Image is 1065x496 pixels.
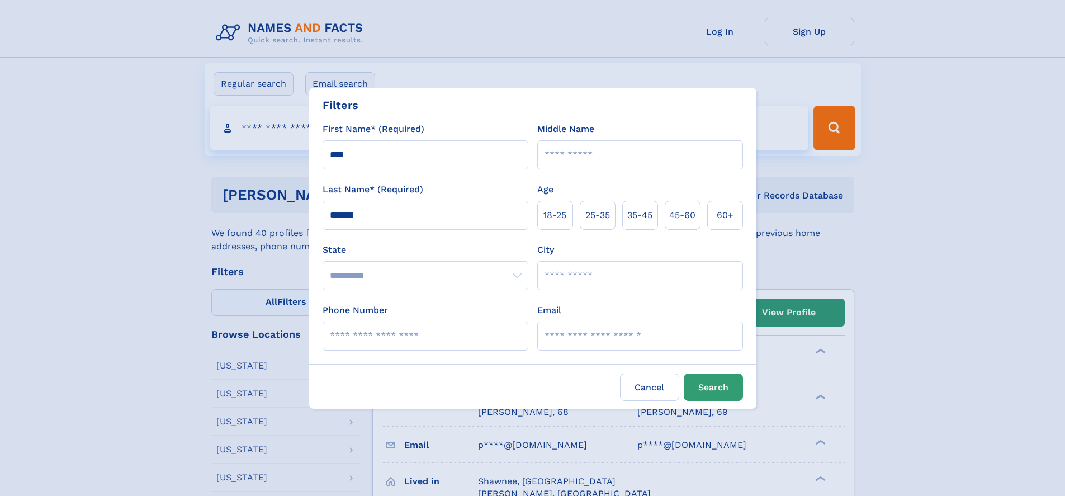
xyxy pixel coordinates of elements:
[323,304,388,317] label: Phone Number
[717,209,733,222] span: 60+
[537,122,594,136] label: Middle Name
[537,183,553,196] label: Age
[620,374,679,401] label: Cancel
[669,209,695,222] span: 45‑60
[543,209,566,222] span: 18‑25
[537,304,561,317] label: Email
[323,243,528,257] label: State
[323,183,423,196] label: Last Name* (Required)
[323,122,424,136] label: First Name* (Required)
[537,243,554,257] label: City
[323,97,358,114] div: Filters
[684,374,743,401] button: Search
[585,209,610,222] span: 25‑35
[627,209,652,222] span: 35‑45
